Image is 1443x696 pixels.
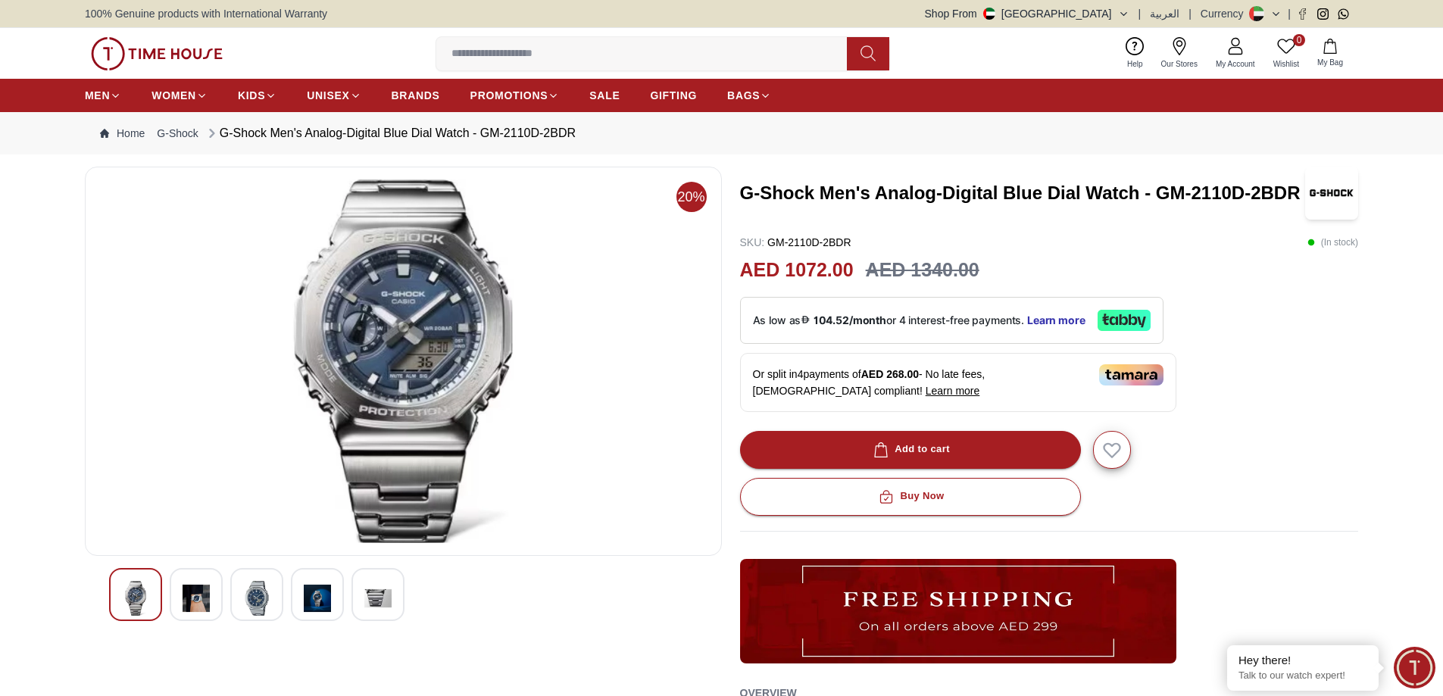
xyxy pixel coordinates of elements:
div: Hey there! [1238,653,1367,668]
img: G-Shock Men's Analog-Digital Blue Dial Watch - GM-2110D-2BDR [98,179,709,543]
img: United Arab Emirates [983,8,995,20]
span: SALE [589,88,620,103]
a: BRANDS [392,82,440,109]
span: 20% [676,182,707,212]
span: My Account [1210,58,1261,70]
span: My Bag [1311,57,1349,68]
a: Instagram [1317,8,1329,20]
button: العربية [1150,6,1179,21]
nav: Breadcrumb [85,112,1358,154]
span: | [1188,6,1192,21]
span: Our Stores [1155,58,1204,70]
a: GIFTING [650,82,697,109]
span: AED 268.00 [861,368,919,380]
h3: G-Shock Men's Analog-Digital Blue Dial Watch - GM-2110D-2BDR [740,181,1306,205]
p: GM-2110D-2BDR [740,235,851,250]
a: SALE [589,82,620,109]
img: G-Shock Men's Analog-Digital Blue Dial Watch - GM-2110D-2BDR [1305,167,1358,220]
a: Facebook [1297,8,1308,20]
div: Chat Widget [1394,647,1435,688]
img: ... [91,37,223,70]
a: Whatsapp [1338,8,1349,20]
img: G-Shock Men's Analog-Digital Blue Dial Watch - GM-2110D-2BDR [364,581,392,616]
div: Currency [1201,6,1250,21]
span: Help [1121,58,1149,70]
span: | [1138,6,1142,21]
a: 0Wishlist [1264,34,1308,73]
span: UNISEX [307,88,349,103]
p: Talk to our watch expert! [1238,669,1367,682]
a: G-Shock [157,126,198,141]
span: BAGS [727,88,760,103]
div: G-Shock Men's Analog-Digital Blue Dial Watch - GM-2110D-2BDR [205,124,576,142]
span: WOMEN [151,88,196,103]
a: PROMOTIONS [470,82,560,109]
span: Learn more [926,385,980,397]
img: G-Shock Men's Analog-Digital Blue Dial Watch - GM-2110D-2BDR [243,581,270,616]
div: Buy Now [876,488,944,505]
img: Tamara [1099,364,1163,385]
h3: AED 1340.00 [866,256,979,285]
div: Or split in 4 payments of - No late fees, [DEMOGRAPHIC_DATA] compliant! [740,353,1176,412]
span: MEN [85,88,110,103]
span: | [1288,6,1291,21]
a: WOMEN [151,82,208,109]
button: Add to cart [740,431,1081,469]
h2: AED 1072.00 [740,256,854,285]
button: My Bag [1308,36,1352,71]
span: Wishlist [1267,58,1305,70]
a: Home [100,126,145,141]
img: G-Shock Men's Analog-Digital Blue Dial Watch - GM-2110D-2BDR [183,581,210,616]
a: BAGS [727,82,771,109]
span: 0 [1293,34,1305,46]
span: 100% Genuine products with International Warranty [85,6,327,21]
span: GIFTING [650,88,697,103]
img: ... [740,559,1176,663]
a: UNISEX [307,82,361,109]
a: Help [1118,34,1152,73]
p: ( In stock ) [1307,235,1358,250]
button: Buy Now [740,478,1081,516]
img: G-Shock Men's Analog-Digital Blue Dial Watch - GM-2110D-2BDR [304,581,331,616]
span: BRANDS [392,88,440,103]
a: MEN [85,82,121,109]
span: KIDS [238,88,265,103]
span: PROMOTIONS [470,88,548,103]
span: SKU : [740,236,765,248]
a: Our Stores [1152,34,1207,73]
div: Add to cart [870,441,950,458]
button: Shop From[GEOGRAPHIC_DATA] [925,6,1129,21]
a: KIDS [238,82,276,109]
img: G-Shock Men's Analog-Digital Blue Dial Watch - GM-2110D-2BDR [122,581,149,616]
